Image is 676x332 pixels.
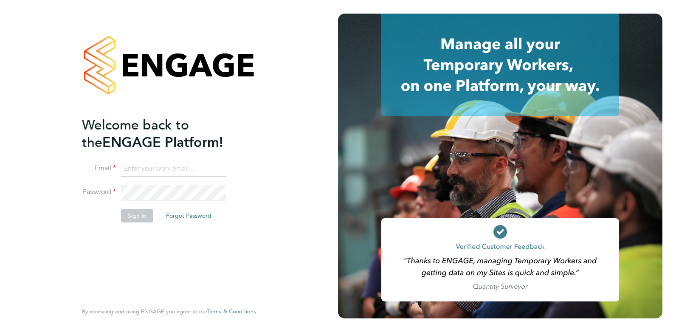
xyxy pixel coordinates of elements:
label: Password [82,188,116,197]
span: Welcome back to the [82,117,189,151]
label: Email [82,164,116,173]
input: Enter your work email... [121,161,226,177]
a: Terms & Conditions [207,308,256,315]
h2: ENGAGE Platform! [82,116,248,151]
button: Forgot Password [159,209,218,222]
button: Sign In [121,209,153,222]
span: By accessing and using ENGAGE you agree to our [82,308,256,315]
